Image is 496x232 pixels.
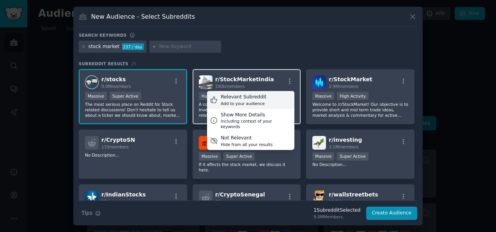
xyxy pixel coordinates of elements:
[329,137,362,143] span: r/ investing
[312,191,326,204] img: wallstreetbets
[79,32,127,38] h3: Search keywords
[215,199,240,204] span: 88 members
[131,61,136,66] span: 25
[314,214,360,220] div: 9.0M Members
[81,209,92,217] span: Tips
[85,191,99,204] img: IndianStocks
[329,84,358,89] span: 3.9M members
[312,136,326,150] img: investing
[221,135,273,142] div: Not Relevant
[199,162,295,173] p: If it affects the stock market, we discuss it here.
[101,84,131,89] span: 9.0M members
[101,76,126,82] span: r/ stocks
[366,207,418,220] button: Create Audience
[199,75,213,89] img: StockMarketIndia
[223,152,255,161] div: Super Active
[199,92,215,100] div: Huge
[91,12,195,21] h3: New Audience - Select Subreddits
[337,152,368,161] div: Super Active
[122,43,144,50] div: 237 / day
[312,152,334,161] div: Massive
[110,92,141,100] div: Super Active
[221,94,266,101] div: Relevant Subreddit
[329,145,358,149] span: 3.1M members
[101,145,129,149] span: 133 members
[329,76,372,82] span: r/ StockMarket
[221,118,292,129] div: Including context of your keywords
[199,102,295,118] p: A community of Stock Market Traders and Investors in [GEOGRAPHIC_DATA]. Discussions related to st...
[215,84,245,89] span: 190k members
[101,199,128,204] span: 98k members
[312,102,408,118] p: Welcome to /r/StockMarket! Our objective is to provide short and mid term trade ideas, market ana...
[221,112,292,119] div: Show More Details
[85,92,107,100] div: Massive
[79,206,103,220] button: Tips
[85,152,181,158] p: No Description...
[199,152,221,161] div: Massive
[159,43,218,50] input: New Keyword
[312,162,408,167] p: No Description...
[221,101,266,106] div: Add to your audience
[89,43,120,50] div: stock market
[85,102,181,118] p: The most serious place on Reddit for Stock related discussions! Don't hesitate to tell us about a...
[329,199,361,204] span: 19.5M members
[79,61,128,66] span: Subreddit Results
[101,137,135,143] span: r/ CryptoSN
[329,191,378,198] span: r/ wallstreetbets
[215,191,265,198] span: r/ CryptoSenegal
[337,92,368,100] div: High Activity
[101,191,146,198] span: r/ IndianStocks
[312,75,326,89] img: StockMarket
[312,92,334,100] div: Massive
[221,142,273,147] div: Hide from all your results
[314,207,360,214] div: 1 Subreddit Selected
[199,136,213,150] img: IndianStockMarket
[215,76,274,82] span: r/ StockMarketIndia
[85,75,99,89] img: stocks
